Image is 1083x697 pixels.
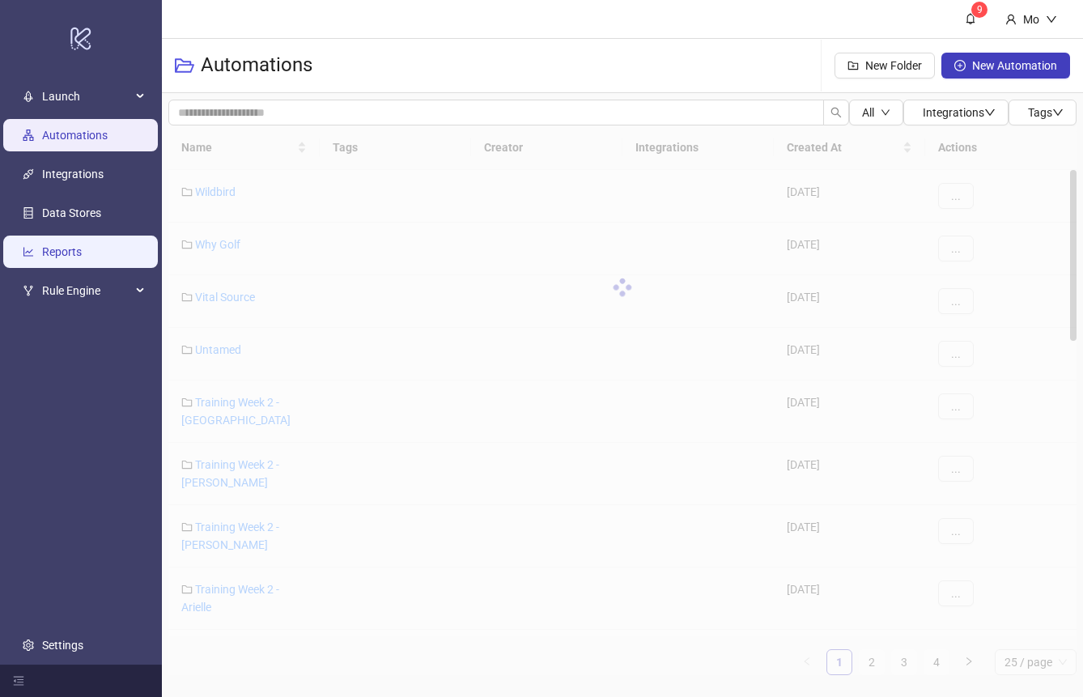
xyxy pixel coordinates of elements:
span: Tags [1028,106,1064,119]
span: Launch [42,80,131,113]
span: folder-open [175,56,194,75]
button: Tagsdown [1009,100,1077,125]
a: Integrations [42,168,104,181]
span: New Folder [865,59,922,72]
span: Integrations [923,106,996,119]
span: folder-add [847,60,859,71]
span: user [1005,14,1017,25]
span: 9 [977,4,983,15]
span: menu-fold [13,675,24,686]
span: rocket [23,91,34,102]
span: down [1052,107,1064,118]
sup: 9 [971,2,987,18]
span: New Automation [972,59,1057,72]
span: down [1046,14,1057,25]
span: Rule Engine [42,274,131,307]
span: search [830,107,842,118]
a: Settings [42,639,83,652]
h3: Automations [201,53,312,79]
span: down [881,108,890,117]
button: Alldown [849,100,903,125]
span: bell [965,13,976,24]
a: Reports [42,245,82,258]
span: fork [23,285,34,296]
span: plus-circle [954,60,966,71]
button: Integrationsdown [903,100,1009,125]
a: Automations [42,129,108,142]
button: New Folder [835,53,935,79]
a: Data Stores [42,206,101,219]
span: down [984,107,996,118]
div: Mo [1017,11,1046,28]
button: New Automation [941,53,1070,79]
span: All [862,106,874,119]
